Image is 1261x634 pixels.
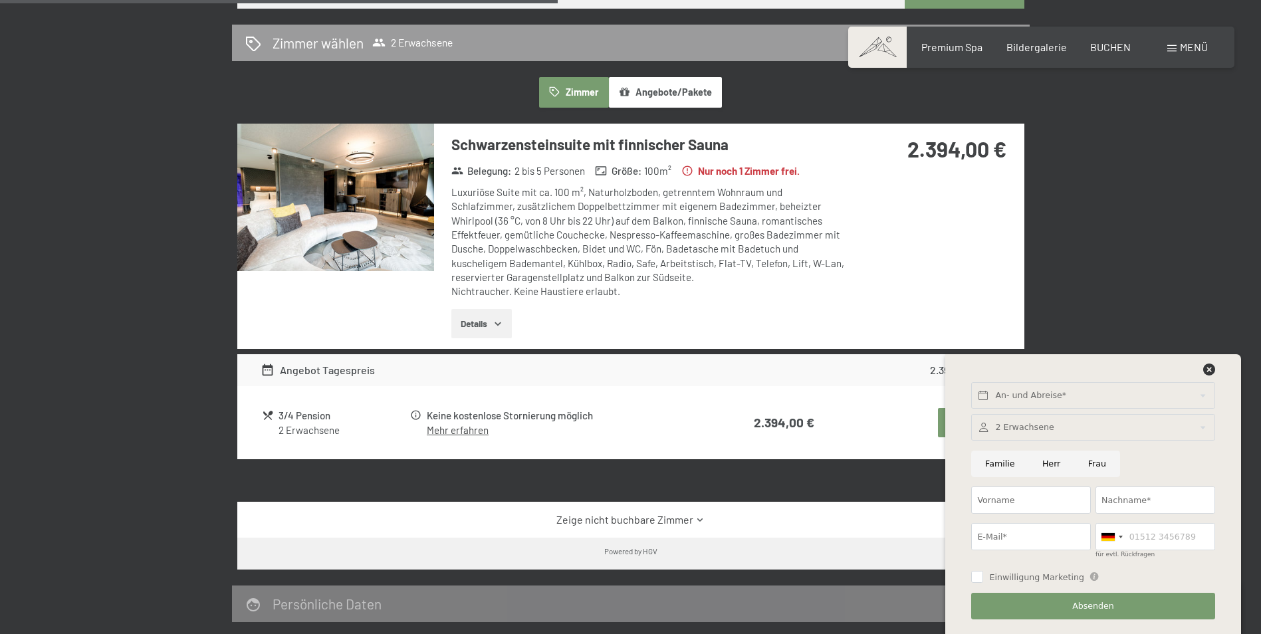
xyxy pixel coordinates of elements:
[595,164,641,178] strong: Größe :
[604,546,657,556] div: Powered by HGV
[539,77,608,108] button: Zimmer
[1096,524,1127,550] div: Germany (Deutschland): +49
[279,408,408,423] div: 3/4 Pension
[279,423,408,437] div: 2 Erwachsene
[273,33,364,53] h2: Zimmer wählen
[237,124,434,271] img: mss_renderimg.php
[609,77,722,108] button: Angebote/Pakete
[930,364,978,376] strong: 2.394,00 €
[1095,551,1155,558] label: für evtl. Rückfragen
[261,362,375,378] div: Angebot Tagespreis
[1006,41,1067,53] a: Bildergalerie
[427,424,489,436] a: Mehr erfahren
[921,41,982,53] a: Premium Spa
[427,408,703,423] div: Keine kostenlose Stornierung möglich
[754,415,814,430] strong: 2.394,00 €
[261,512,1000,527] a: Zeige nicht buchbare Zimmer
[273,595,382,612] h2: Persönliche Daten
[515,164,585,178] span: 2 bis 5 Personen
[938,408,999,437] button: Auswählen
[1072,600,1114,612] span: Absenden
[372,36,453,49] span: 2 Erwachsene
[971,593,1214,620] button: Absenden
[451,134,847,155] h3: Schwarzensteinsuite mit finnischer Sauna
[1095,523,1215,550] input: 01512 3456789
[681,164,800,178] strong: Nur noch 1 Zimmer frei.
[1090,41,1131,53] a: BUCHEN
[451,309,512,338] button: Details
[451,185,847,298] div: Luxuriöse Suite mit ca. 100 m², Naturholzboden, getrenntem Wohnraum und Schlafzimmer, zusätzliche...
[237,354,1024,386] div: Angebot Tagespreis2.394,00 €
[1180,41,1208,53] span: Menü
[451,164,512,178] strong: Belegung :
[907,136,1006,161] strong: 2.394,00 €
[644,164,671,178] span: 100 m²
[989,572,1084,583] span: Einwilligung Marketing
